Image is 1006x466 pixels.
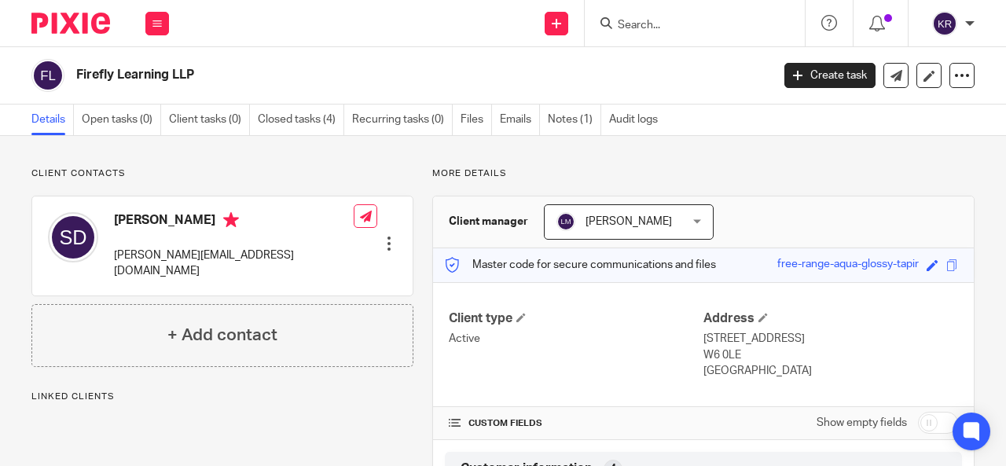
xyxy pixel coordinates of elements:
[777,256,919,274] div: free-range-aqua-glossy-tapir
[586,216,672,227] span: [PERSON_NAME]
[703,331,958,347] p: [STREET_ADDRESS]
[31,391,413,403] p: Linked clients
[167,323,277,347] h4: + Add contact
[114,212,354,232] h4: [PERSON_NAME]
[82,105,161,135] a: Open tasks (0)
[114,248,354,280] p: [PERSON_NAME][EMAIL_ADDRESS][DOMAIN_NAME]
[556,212,575,231] img: svg%3E
[449,331,703,347] p: Active
[31,167,413,180] p: Client contacts
[548,105,601,135] a: Notes (1)
[500,105,540,135] a: Emails
[445,257,716,273] p: Master code for secure communications and files
[449,310,703,327] h4: Client type
[258,105,344,135] a: Closed tasks (4)
[31,13,110,34] img: Pixie
[449,417,703,430] h4: CUSTOM FIELDS
[449,214,528,229] h3: Client manager
[31,59,64,92] img: svg%3E
[48,212,98,262] img: svg%3E
[616,19,758,33] input: Search
[461,105,492,135] a: Files
[817,415,907,431] label: Show empty fields
[352,105,453,135] a: Recurring tasks (0)
[784,63,876,88] a: Create task
[703,310,958,327] h4: Address
[31,105,74,135] a: Details
[223,212,239,228] i: Primary
[169,105,250,135] a: Client tasks (0)
[76,67,624,83] h2: Firefly Learning LLP
[703,363,958,379] p: [GEOGRAPHIC_DATA]
[432,167,975,180] p: More details
[932,11,957,36] img: svg%3E
[703,347,958,363] p: W6 0LE
[609,105,666,135] a: Audit logs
